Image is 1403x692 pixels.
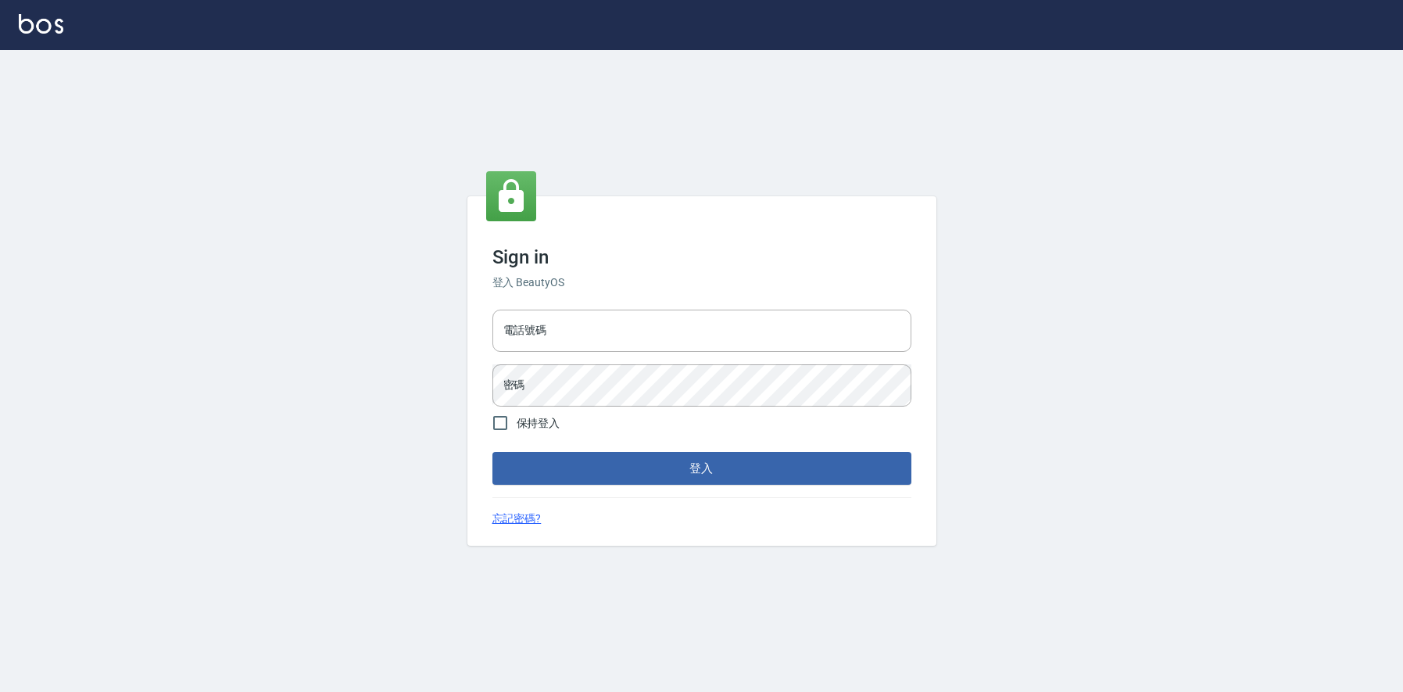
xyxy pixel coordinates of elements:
h3: Sign in [492,246,911,268]
img: Logo [19,14,63,34]
button: 登入 [492,452,911,485]
a: 忘記密碼? [492,511,542,527]
h6: 登入 BeautyOS [492,274,911,291]
span: 保持登入 [517,415,560,432]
